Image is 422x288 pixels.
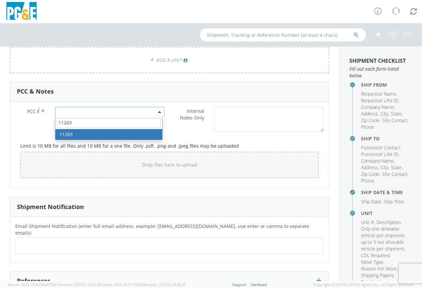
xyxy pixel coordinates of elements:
[60,282,101,287] span: master, [DATE] 10:05:38
[361,259,383,265] span: Move Type
[17,88,54,95] h3: PCC & Notes
[232,282,246,287] a: Support
[361,97,398,104] span: Requestor LAN ID
[361,219,375,226] li: ,
[361,164,379,171] li: ,
[361,158,394,164] span: Company Name
[145,282,186,287] span: master, [DATE] 09:46:25
[361,104,394,110] span: Company Name
[361,252,390,259] li: ,
[361,198,381,205] span: Ship Date
[361,226,410,252] li: ,
[377,219,400,225] span: Description
[384,198,404,205] span: Ship Time
[17,278,50,284] h3: References
[391,110,402,117] span: State
[361,144,400,151] span: Possessor Contact
[361,104,395,110] li: ,
[377,219,401,226] li: ,
[361,82,412,87] h4: Ship From
[381,110,388,117] span: City
[391,164,403,171] li: ,
[381,164,389,171] li: ,
[251,282,267,287] a: Feedback
[8,282,101,287] span: Server: 2025.19.0-192a4753216
[381,110,389,117] li: ,
[200,28,366,41] input: Shipment, Tracking or Reference Number (at least 4 chars)
[361,110,378,117] span: Address
[349,66,412,79] span: Fill out each form listed below
[180,108,204,121] span: Internal Notes Only
[361,158,395,164] li: ,
[382,117,408,123] span: Site Contact
[361,272,394,285] span: Shipping Papers Required
[55,129,162,140] li: 11269
[361,226,405,252] span: Only one driveable vehicle per shipment, up to 3 not driveable vehicle per shipment
[361,198,382,205] li: ,
[17,204,84,210] h3: Shipment Notification
[361,252,389,258] span: CDL Required
[381,164,388,171] span: City
[361,110,379,117] li: ,
[382,171,408,177] span: Site Contact
[361,151,399,158] li: ,
[361,117,381,124] li: ,
[361,97,399,104] li: ,
[361,91,397,97] li: ,
[361,211,412,216] h4: Unit
[5,2,38,22] img: pge-logo-06675f144f4cfa6a6814.png
[361,124,374,130] span: Phone
[313,282,414,287] span: Copyright © [DATE]-[DATE] Agistix Inc., All Rights Reserved
[382,171,409,178] li: ,
[361,136,412,141] h4: Ship To
[391,110,403,117] li: ,
[20,143,319,148] h5: Limit is 10 MB for all files and 10 MB for a one file. Only .pdf, .png and .jpeg files may be upl...
[361,91,396,97] span: Requestor Name
[361,190,412,195] h4: Ship Date & Time
[361,259,384,265] li: ,
[361,171,380,177] span: Zip Code
[102,282,186,287] span: Client: 2025.18.0-71d3358
[142,162,197,168] span: Drop files here to upload
[27,108,36,114] span: PCC
[361,151,398,157] span: Possessor LAN ID
[15,223,309,236] span: Email Shipment Notification (enter full email address, example: jdoe01@agistix.com, use enter or ...
[361,117,380,123] span: Zip Code
[391,164,402,171] span: State
[361,164,378,171] span: Address
[349,57,406,64] strong: Shipment Checklist
[382,117,409,124] li: ,
[361,265,397,272] span: Reason For Move
[361,265,398,272] li: ,
[361,171,381,178] li: ,
[361,272,410,285] li: ,
[361,178,374,184] span: Phone
[361,219,374,225] span: Unit #
[10,47,329,73] a: ADD A UNIT
[361,144,401,151] li: ,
